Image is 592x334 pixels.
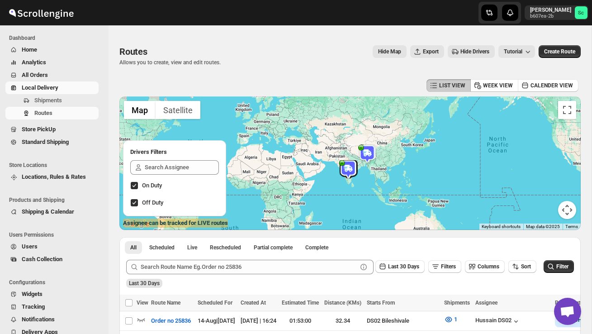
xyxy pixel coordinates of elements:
button: Show satellite imagery [156,101,200,119]
span: Sanjay chetri [575,6,587,19]
span: Widgets [22,291,43,297]
button: Widgets [5,288,99,301]
button: CALENDER VIEW [518,79,578,92]
button: Keyboard shortcuts [482,224,521,230]
span: LIST VIEW [439,82,465,89]
span: Local Delivery [22,84,58,91]
span: Shipping & Calendar [22,208,74,215]
input: Search Assignee [145,160,219,175]
span: Routes [119,46,147,57]
span: Hide Drivers [460,48,489,55]
span: Scheduled [149,244,175,251]
button: LIST VIEW [426,79,471,92]
span: Hide Map [378,48,401,55]
span: Filters [441,263,456,270]
span: Partial complete [254,244,293,251]
button: Last 30 Days [375,260,425,273]
span: Assignee [475,300,497,306]
div: 01:53:00 [282,316,319,325]
span: Users Permissions [9,231,102,239]
h2: Drivers Filters [130,148,219,157]
span: Products and Shipping [9,196,102,204]
button: 1 [439,312,463,327]
span: Shipments [444,300,470,306]
span: Dashboard [9,34,102,42]
button: Create Route [539,45,581,58]
span: Users [22,243,38,250]
button: Toggle fullscreen view [558,101,576,119]
span: Starts From [367,300,395,306]
span: Route Status [555,300,586,306]
span: On Duty [142,182,162,189]
button: User menu [525,5,588,20]
button: Columns [465,260,505,273]
span: Order no 25836 [151,316,191,325]
span: All [130,244,137,251]
span: Export [423,48,439,55]
input: Search Route Name Eg.Order no 25836 [141,260,357,274]
p: b607ea-2b [530,14,571,19]
button: Shipments [5,94,99,107]
span: Filter [556,263,568,270]
span: Standard Shipping [22,138,69,145]
button: Filter [544,260,574,273]
span: Scheduled For [198,300,232,306]
div: DS02 Bileshivale [367,316,439,325]
span: Analytics [22,59,46,66]
button: Sort [508,260,536,273]
span: Configurations [9,279,102,286]
span: Tracking [22,303,45,310]
button: Analytics [5,56,99,69]
span: 1 [454,316,457,323]
button: Tracking [5,301,99,313]
a: Terms [565,224,578,229]
span: Estimated Time [282,300,319,306]
button: Shipping & Calendar [5,205,99,218]
span: Off Duty [142,199,163,206]
button: Hide Drivers [448,45,495,58]
span: Locations, Rules & Rates [22,173,86,180]
button: Users [5,240,99,253]
p: Allows you to create, view and edit routes. [119,59,221,66]
span: Map data ©2025 [526,224,560,229]
label: Assignee can be tracked for LIVE routes [123,219,228,228]
p: [PERSON_NAME] [530,6,571,14]
span: CALENDER VIEW [530,82,573,89]
button: Notifications [5,313,99,326]
button: Locations, Rules & Rates [5,171,99,183]
img: Google [122,218,152,230]
span: Tutorial [504,48,522,55]
span: Last 30 Days [129,280,160,286]
button: WEEK VIEW [470,79,518,92]
span: All Orders [22,72,48,78]
span: Created At [241,300,266,306]
span: 14-Aug | [DATE] [198,317,235,324]
span: Create Route [544,48,575,55]
span: Routes [34,110,52,116]
button: All routes [125,241,142,254]
div: 32.34 [324,316,361,325]
button: Map action label [373,45,407,58]
button: Cash Collection [5,253,99,266]
button: Map camera controls [558,201,576,219]
span: Cash Collection [22,256,62,262]
span: Live [187,244,197,251]
span: Route Name [151,300,180,306]
button: Hussain DS02 [475,317,521,326]
span: Last 30 Days [388,263,419,270]
button: Order no 25836 [146,314,196,328]
span: WEEK VIEW [483,82,513,89]
span: Store Locations [9,162,102,169]
button: Tutorial [498,45,535,58]
button: Show street map [124,101,156,119]
img: ScrollEngine [7,1,75,24]
span: Shipments [34,97,62,104]
text: Sc [578,10,584,16]
span: Home [22,46,37,53]
span: Columns [478,263,499,270]
span: Store PickUp [22,126,56,133]
button: Export [410,45,444,58]
span: Rescheduled [210,244,241,251]
a: Open this area in Google Maps (opens a new window) [122,218,152,230]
